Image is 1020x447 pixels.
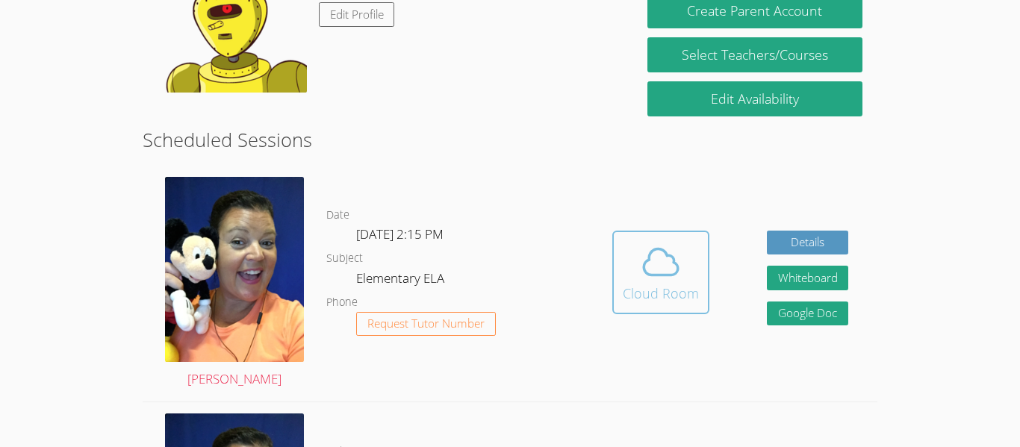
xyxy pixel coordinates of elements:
[165,177,304,362] img: avatar.png
[623,283,699,304] div: Cloud Room
[326,249,363,268] dt: Subject
[165,177,304,390] a: [PERSON_NAME]
[356,312,496,337] button: Request Tutor Number
[767,301,849,326] a: Google Doc
[319,2,395,27] a: Edit Profile
[326,206,349,225] dt: Date
[356,268,447,293] dd: Elementary ELA
[767,266,849,290] button: Whiteboard
[143,125,877,154] h2: Scheduled Sessions
[356,225,444,243] span: [DATE] 2:15 PM
[367,318,485,329] span: Request Tutor Number
[326,293,358,312] dt: Phone
[647,37,862,72] a: Select Teachers/Courses
[767,231,849,255] a: Details
[612,231,709,314] button: Cloud Room
[647,81,862,116] a: Edit Availability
